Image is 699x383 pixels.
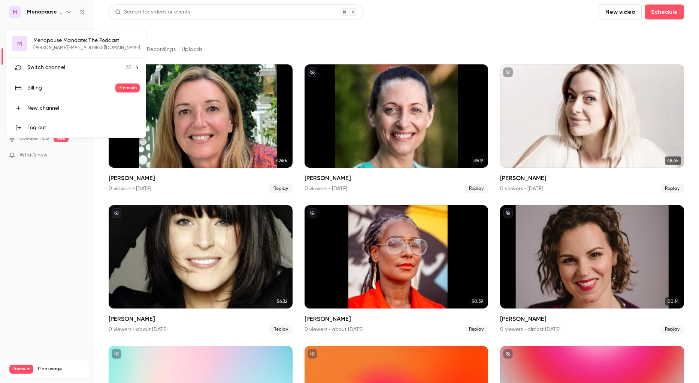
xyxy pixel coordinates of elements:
div: Billing [27,84,115,92]
div: Log out [27,124,140,131]
span: Switch channel [27,64,65,72]
div: New channel [27,104,140,112]
span: 39 [126,64,131,72]
span: Premium [115,83,140,92]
